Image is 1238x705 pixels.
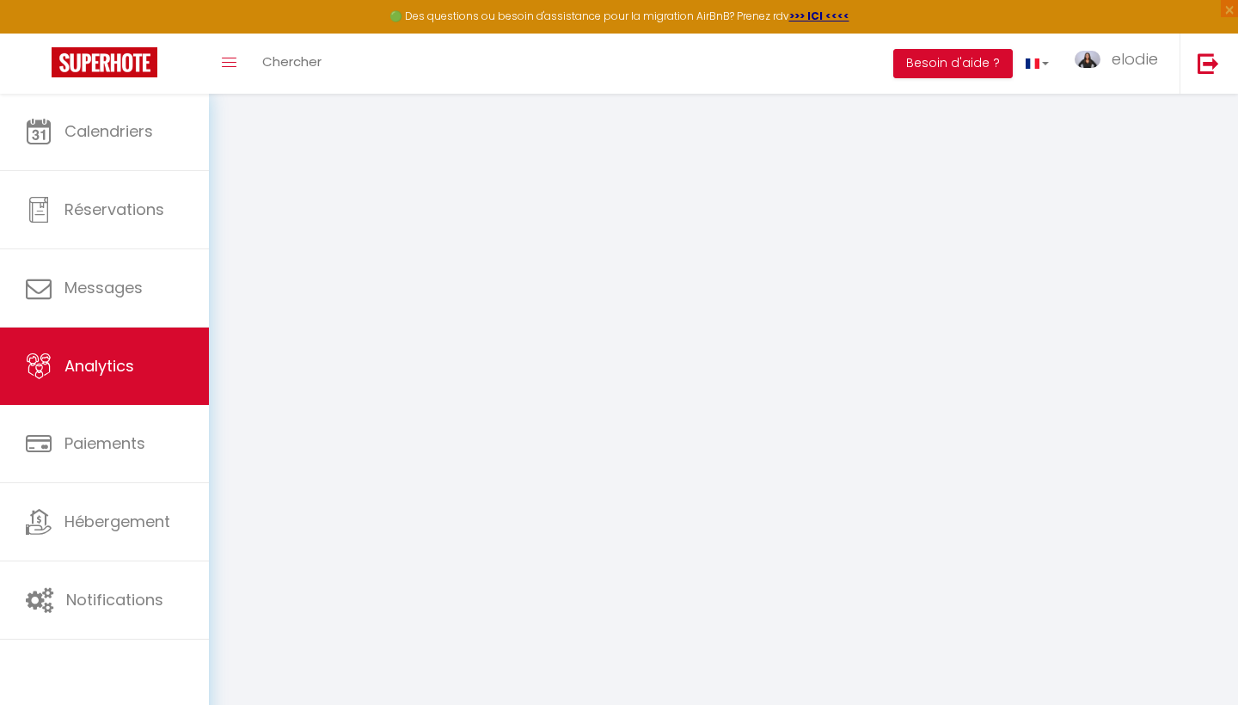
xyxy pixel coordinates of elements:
img: ... [1075,51,1100,68]
span: Analytics [64,355,134,377]
span: Réservations [64,199,164,220]
span: Notifications [66,589,163,610]
span: Hébergement [64,511,170,532]
a: >>> ICI <<<< [789,9,849,23]
span: Messages [64,277,143,298]
span: Calendriers [64,120,153,142]
a: Chercher [249,34,334,94]
img: Super Booking [52,47,157,77]
button: Besoin d'aide ? [893,49,1013,78]
span: Chercher [262,52,322,70]
span: Paiements [64,432,145,454]
img: logout [1198,52,1219,74]
span: elodie [1112,48,1158,70]
a: ... elodie [1062,34,1180,94]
